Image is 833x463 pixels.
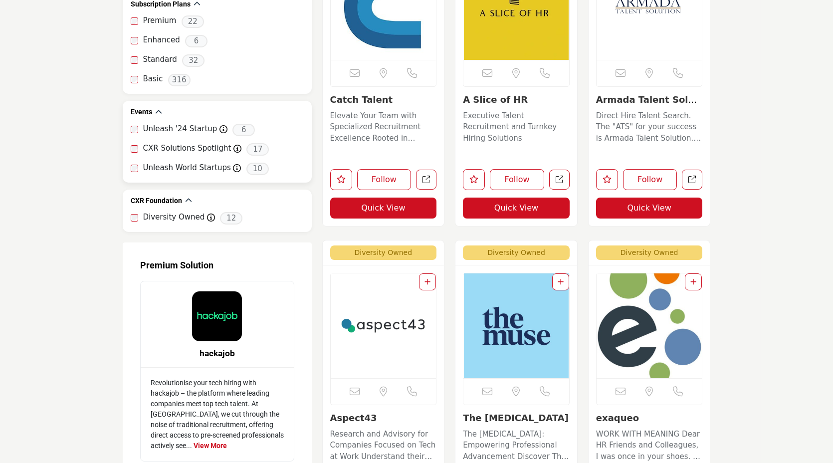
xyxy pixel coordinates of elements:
[330,426,437,463] a: Research and Advisory for Companies Focused on Tech at Work Understand their Market, Category, Cu...
[463,169,485,190] button: Like listing
[596,108,703,144] a: Direct Hire Talent Search. The "ATS" for your success is Armada Talent Solution. Focused on direc...
[143,15,177,26] label: Premium
[246,143,269,156] span: 17
[131,37,138,44] input: select Enhanced checkbox
[143,54,177,65] label: Standard
[200,348,235,358] a: hackajob
[490,169,544,190] button: Follow
[463,413,569,423] a: The [MEDICAL_DATA]
[131,17,138,25] input: select Premium checkbox
[596,426,703,463] a: WORK WITH MEANING Dear HR Friends and Colleagues, I was once in your shoes. As an in-house HR lea...
[330,413,437,424] h3: Aspect43
[331,273,436,378] img: Aspect43
[597,273,702,378] img: exaqueo
[220,212,242,225] span: 12
[143,73,163,85] label: Basic
[131,126,138,133] input: Unleash '24 Startup checkbox
[682,170,702,190] a: Open armada-talent-solution in new tab
[463,108,570,144] a: Executive Talent Recruitment and Turnkey Hiring Solutions
[131,56,138,64] input: select Standard checkbox
[143,212,205,223] label: Diversity Owned
[330,94,393,105] a: Catch Talent
[596,413,703,424] h3: exaqueo
[131,196,182,206] h2: CXR Foundation
[596,169,618,190] button: Like listing
[463,198,570,219] button: Quick View
[463,273,569,378] a: Open Listing in new tab
[463,245,570,260] span: Diversity Owned
[143,162,231,174] label: Unleash World Startups
[596,94,699,116] a: Armada Talent Soluti...
[131,214,138,222] input: Diversity Owned checkbox
[131,76,138,83] input: select Basic checkbox
[330,108,437,144] a: Elevate Your Team with Specialized Recruitment Excellence Rooted in [GEOGRAPHIC_DATA], [GEOGRAPHI...
[330,94,437,105] h3: Catch Talent
[596,245,703,260] span: Diversity Owned
[463,426,570,463] a: The [MEDICAL_DATA]: Empowering Professional Advancement Discover The [MEDICAL_DATA], a platform t...
[330,245,437,260] span: Diversity Owned
[596,413,639,423] a: exaqueo
[151,378,284,451] p: Revolutionise your tech hiring with hackajob – the platform where leading companies meet top tech...
[463,413,570,424] h3: The Muse
[131,165,138,172] input: Unleash World Startups checkbox
[416,170,436,190] a: Open catch-talent in new tab
[330,198,437,219] button: Quick View
[330,413,377,423] a: Aspect43
[140,260,294,271] h2: Premium Solution
[596,198,703,219] button: Quick View
[131,145,138,153] input: CXR Solutions Spotlight checkbox
[182,54,205,67] span: 32
[623,169,677,190] button: Follow
[463,273,569,378] img: The Muse
[331,273,436,378] a: Open Listing in new tab
[330,169,352,190] button: Like listing
[143,123,217,135] label: Unleash '24 Startup
[596,429,703,463] p: WORK WITH MEANING Dear HR Friends and Colleagues, I was once in your shoes. As an in-house HR lea...
[549,170,570,190] a: Open a-slice-of-hr in new tab
[192,291,242,341] img: hackajob
[168,74,191,86] span: 316
[185,35,208,47] span: 6
[143,143,231,154] label: CXR Solutions Spotlight
[558,278,564,286] a: Add To List
[182,15,204,28] span: 22
[143,34,180,46] label: Enhanced
[357,169,412,190] button: Follow
[463,429,570,463] p: The [MEDICAL_DATA]: Empowering Professional Advancement Discover The [MEDICAL_DATA], a platform t...
[131,107,152,117] h2: Events
[330,110,437,144] p: Elevate Your Team with Specialized Recruitment Excellence Rooted in [GEOGRAPHIC_DATA], [GEOGRAPHI...
[463,94,528,105] a: A Slice of HR
[246,163,269,175] span: 10
[463,94,570,105] h3: A Slice of HR
[232,124,255,136] span: 6
[597,273,702,378] a: Open Listing in new tab
[596,94,703,105] h3: Armada Talent Solution
[690,278,696,286] a: Add To List
[194,442,227,450] a: View More
[330,429,437,463] p: Research and Advisory for Companies Focused on Tech at Work Understand their Market, Category, Cu...
[596,110,703,144] p: Direct Hire Talent Search. The "ATS" for your success is Armada Talent Solution. Focused on direc...
[424,278,430,286] a: Add To List
[186,442,192,450] span: ...
[463,110,570,144] p: Executive Talent Recruitment and Turnkey Hiring Solutions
